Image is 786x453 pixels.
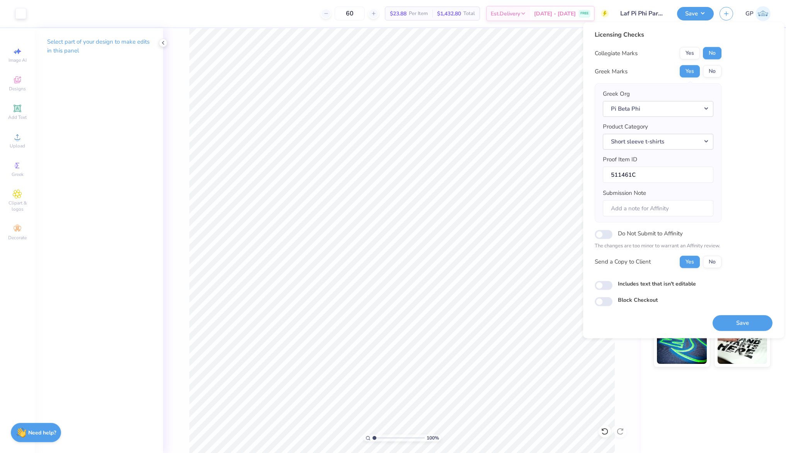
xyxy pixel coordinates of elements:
[595,242,721,250] p: The changes are too minor to warrant an Affinity review.
[718,325,767,364] img: Water based Ink
[47,37,151,55] p: Select part of your design to make edits in this panel
[703,65,721,78] button: No
[437,10,461,18] span: $1,432.80
[677,7,714,20] button: Save
[10,143,25,149] span: Upload
[680,65,700,78] button: Yes
[745,9,754,18] span: GP
[595,30,721,39] div: Licensing Checks
[703,47,721,59] button: No
[614,6,671,21] input: Untitled Design
[603,90,630,98] label: Greek Org
[618,228,683,238] label: Do Not Submit to Affinity
[534,10,576,18] span: [DATE] - [DATE]
[618,296,658,304] label: Block Checkout
[12,171,24,177] span: Greek
[335,7,365,20] input: – –
[618,279,696,287] label: Includes text that isn't editable
[603,122,648,131] label: Product Category
[595,67,628,76] div: Greek Marks
[680,47,700,59] button: Yes
[463,10,475,18] span: Total
[603,155,637,164] label: Proof Item ID
[703,255,721,268] button: No
[603,101,713,117] button: Pi Beta Phi
[603,189,646,198] label: Submission Note
[8,235,27,241] span: Decorate
[603,134,713,149] button: Short sleeve t-shirts
[755,6,771,21] img: Gene Padilla
[580,11,589,16] span: FREE
[491,10,520,18] span: Est. Delivery
[409,10,428,18] span: Per Item
[28,429,56,436] strong: Need help?
[595,49,638,58] div: Collegiate Marks
[9,86,26,92] span: Designs
[9,57,27,63] span: Image AI
[657,325,707,364] img: Glow in the Dark Ink
[4,200,31,212] span: Clipart & logos
[595,257,651,266] div: Send a Copy to Client
[680,255,700,268] button: Yes
[8,114,27,120] span: Add Text
[603,200,713,216] input: Add a note for Affinity
[427,434,439,441] span: 100 %
[713,315,772,331] button: Save
[745,6,771,21] a: GP
[390,10,407,18] span: $23.88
